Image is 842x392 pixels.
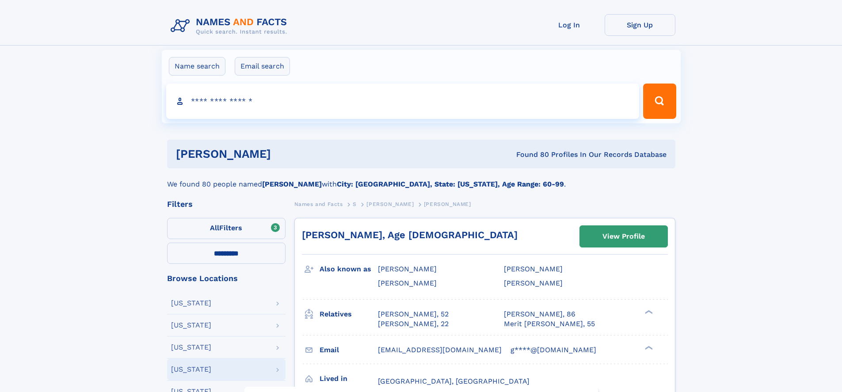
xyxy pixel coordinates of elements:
span: [PERSON_NAME] [424,201,471,207]
div: ❯ [643,345,653,350]
div: [US_STATE] [171,344,211,351]
div: We found 80 people named with . [167,168,675,190]
div: ❯ [643,309,653,315]
h1: [PERSON_NAME] [176,148,394,160]
span: [GEOGRAPHIC_DATA], [GEOGRAPHIC_DATA] [378,377,530,385]
span: [PERSON_NAME] [378,265,437,273]
div: [US_STATE] [171,366,211,373]
div: [US_STATE] [171,322,211,329]
h3: Email [320,343,378,358]
span: All [210,224,219,232]
a: [PERSON_NAME] [366,198,414,209]
a: [PERSON_NAME], Age [DEMOGRAPHIC_DATA] [302,229,518,240]
div: View Profile [602,226,645,247]
a: View Profile [580,226,667,247]
a: Merit [PERSON_NAME], 55 [504,319,595,329]
b: City: [GEOGRAPHIC_DATA], State: [US_STATE], Age Range: 60-99 [337,180,564,188]
div: Browse Locations [167,274,286,282]
img: Logo Names and Facts [167,14,294,38]
a: S [353,198,357,209]
a: [PERSON_NAME], 52 [378,309,449,319]
span: [EMAIL_ADDRESS][DOMAIN_NAME] [378,346,502,354]
span: [PERSON_NAME] [504,279,563,287]
label: Email search [235,57,290,76]
input: search input [166,84,640,119]
label: Filters [167,218,286,239]
div: Filters [167,200,286,208]
span: S [353,201,357,207]
div: [US_STATE] [171,300,211,307]
h3: Lived in [320,371,378,386]
h3: Relatives [320,307,378,322]
span: [PERSON_NAME] [504,265,563,273]
span: [PERSON_NAME] [378,279,437,287]
a: Log In [534,14,605,36]
a: Names and Facts [294,198,343,209]
b: [PERSON_NAME] [262,180,322,188]
div: Found 80 Profiles In Our Records Database [393,150,667,160]
a: [PERSON_NAME], 22 [378,319,449,329]
a: [PERSON_NAME], 86 [504,309,575,319]
a: Sign Up [605,14,675,36]
label: Name search [169,57,225,76]
h3: Also known as [320,262,378,277]
button: Search Button [643,84,676,119]
span: [PERSON_NAME] [366,201,414,207]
